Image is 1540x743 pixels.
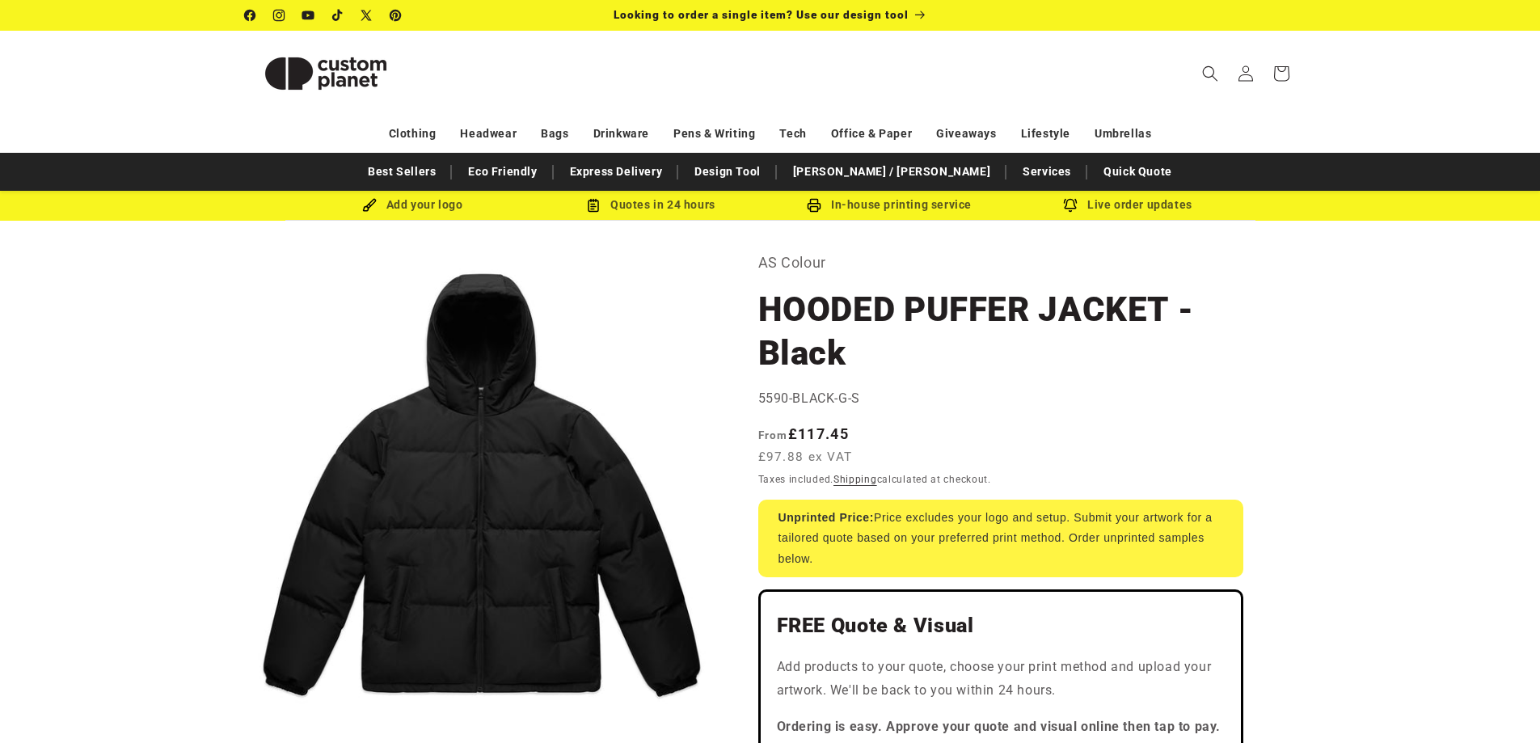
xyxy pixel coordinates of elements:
[758,250,1243,276] p: AS Colour
[1459,665,1540,743] iframe: Chat Widget
[1015,158,1079,186] a: Services
[807,198,821,213] img: In-house printing
[1009,195,1247,215] div: Live order updates
[245,250,718,723] media-gallery: Gallery Viewer
[758,500,1243,577] div: Price excludes your logo and setup. Submit your artwork for a tailored quote based on your prefer...
[777,656,1225,703] p: Add products to your quote, choose your print method and upload your artwork. We'll be back to yo...
[831,120,912,148] a: Office & Paper
[460,158,545,186] a: Eco Friendly
[758,471,1243,488] div: Taxes included. calculated at checkout.
[1095,158,1180,186] a: Quick Quote
[686,158,769,186] a: Design Tool
[614,8,909,21] span: Looking to order a single item? Use our design tool
[362,198,377,213] img: Brush Icon
[238,31,412,116] a: Custom Planet
[532,195,770,215] div: Quotes in 24 hours
[779,120,806,148] a: Tech
[770,195,1009,215] div: In-house printing service
[1021,120,1070,148] a: Lifestyle
[758,425,849,442] strong: £117.45
[460,120,517,148] a: Headwear
[586,198,601,213] img: Order Updates Icon
[673,120,755,148] a: Pens & Writing
[593,120,649,148] a: Drinkware
[541,120,568,148] a: Bags
[778,511,875,524] strong: Unprinted Price:
[758,448,853,466] span: £97.88 ex VAT
[293,195,532,215] div: Add your logo
[1063,198,1078,213] img: Order updates
[1192,56,1228,91] summary: Search
[389,120,437,148] a: Clothing
[245,37,407,110] img: Custom Planet
[785,158,998,186] a: [PERSON_NAME] / [PERSON_NAME]
[758,428,788,441] span: From
[777,613,1225,639] h2: FREE Quote & Visual
[833,474,877,485] a: Shipping
[562,158,671,186] a: Express Delivery
[360,158,444,186] a: Best Sellers
[758,390,860,406] span: 5590-BLACK-G-S
[758,288,1243,375] h1: HOODED PUFFER JACKET - Black
[936,120,996,148] a: Giveaways
[1095,120,1151,148] a: Umbrellas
